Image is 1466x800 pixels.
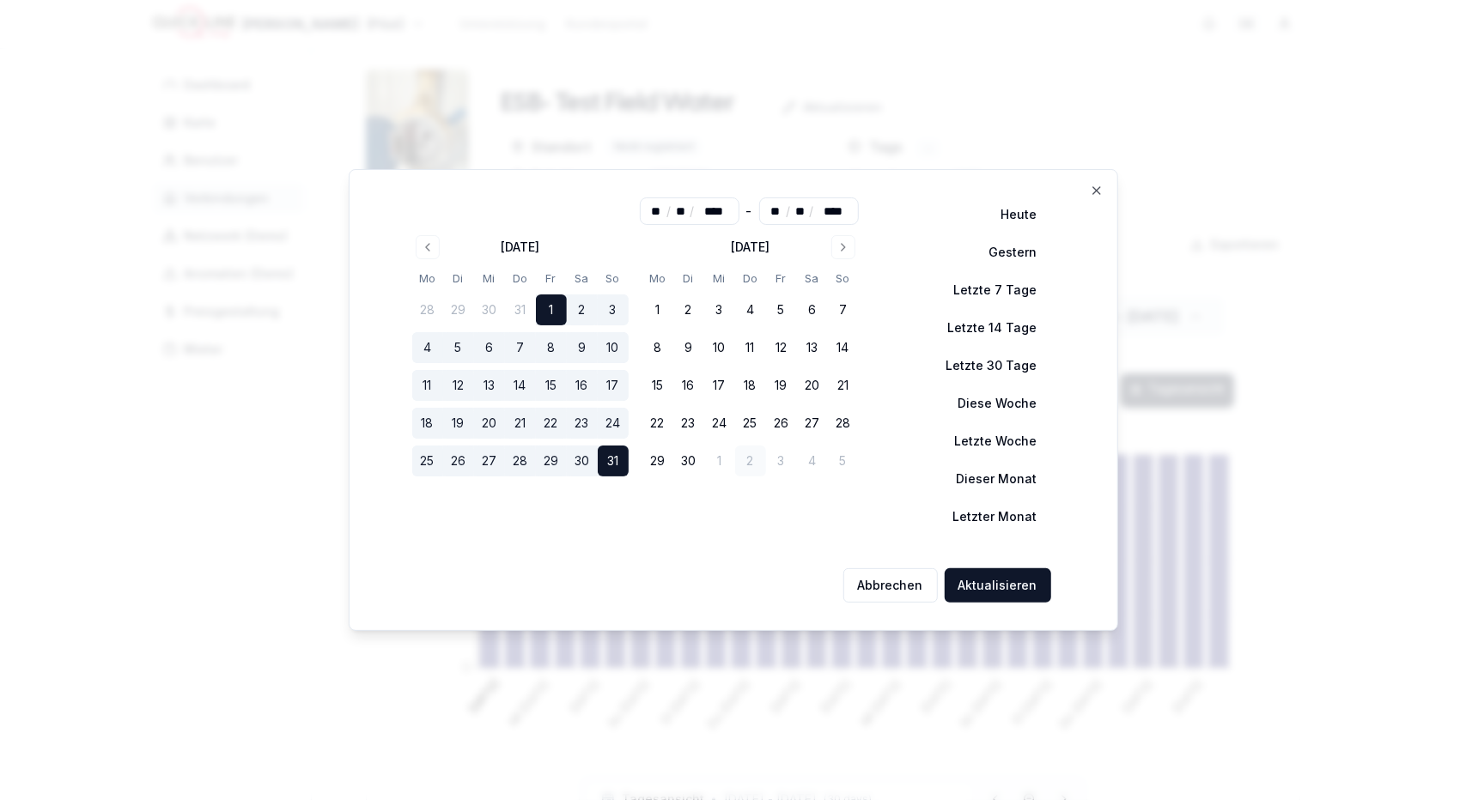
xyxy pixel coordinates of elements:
button: 16 [673,370,704,401]
button: Heute [965,197,1051,232]
button: Go to next month [831,235,855,259]
button: 15 [642,370,673,401]
button: 7 [505,332,536,363]
button: 15 [536,370,567,401]
th: Mittwoch [704,270,735,288]
button: 30 [673,445,704,476]
button: Letzte 7 Tage [918,273,1051,307]
button: 24 [598,408,629,439]
button: 29 [536,445,567,476]
button: 27 [474,445,505,476]
button: 5 [443,332,474,363]
div: [DATE] [501,239,539,256]
button: 20 [797,370,828,401]
button: 28 [828,408,859,439]
div: - [746,197,752,225]
th: Sonntag [598,270,629,288]
button: 26 [443,445,474,476]
button: 22 [536,408,567,439]
span: / [690,203,695,220]
button: Dieser Monat [921,462,1051,496]
button: 14 [505,370,536,401]
span: / [810,203,814,220]
button: 12 [443,370,474,401]
button: Letzte Woche [919,424,1051,458]
button: 20 [474,408,505,439]
button: Letzte 30 Tage [910,348,1051,383]
th: Montag [412,270,443,288]
th: Sonntag [828,270,859,288]
button: 13 [474,370,505,401]
button: 6 [797,294,828,325]
button: 5 [828,445,859,476]
button: 22 [642,408,673,439]
button: 17 [598,370,629,401]
th: Donnerstag [735,270,766,288]
button: 31 [505,294,536,325]
button: 18 [412,408,443,439]
th: Dienstag [673,270,704,288]
button: 30 [567,445,598,476]
button: Letzte 14 Tage [912,311,1051,345]
button: 5 [766,294,797,325]
button: 12 [766,332,797,363]
button: 10 [598,332,629,363]
th: Freitag [536,270,567,288]
button: 21 [828,370,859,401]
button: 3 [598,294,629,325]
button: 9 [567,332,598,363]
th: Dienstag [443,270,474,288]
button: 28 [412,294,443,325]
button: 6 [474,332,505,363]
button: 4 [412,332,443,363]
button: Abbrechen [843,568,938,603]
button: 29 [642,445,673,476]
button: 24 [704,408,735,439]
button: 11 [412,370,443,401]
span: / [787,203,791,220]
button: 2 [735,445,766,476]
button: Aktualisieren [945,568,1051,603]
button: 21 [505,408,536,439]
button: 10 [704,332,735,363]
button: 29 [443,294,474,325]
button: 1 [704,445,735,476]
button: 2 [673,294,704,325]
button: 11 [735,332,766,363]
button: 30 [474,294,505,325]
button: 23 [673,408,704,439]
button: 1 [642,294,673,325]
th: Donnerstag [505,270,536,288]
button: 19 [766,370,797,401]
th: Montag [642,270,673,288]
button: 7 [828,294,859,325]
button: 1 [536,294,567,325]
button: 28 [505,445,536,476]
button: 27 [797,408,828,439]
button: 8 [536,332,567,363]
button: 4 [735,294,766,325]
span: / [667,203,672,220]
button: 23 [567,408,598,439]
th: Mittwoch [474,270,505,288]
button: 14 [828,332,859,363]
button: Diese Woche [922,386,1051,421]
button: 19 [443,408,474,439]
button: Go to previous month [416,235,440,259]
button: 3 [766,445,797,476]
button: 8 [642,332,673,363]
button: 17 [704,370,735,401]
div: [DATE] [731,239,769,256]
button: 9 [673,332,704,363]
button: 16 [567,370,598,401]
button: 31 [598,445,629,476]
button: 25 [735,408,766,439]
button: 3 [704,294,735,325]
button: 25 [412,445,443,476]
button: 18 [735,370,766,401]
th: Samstag [797,270,828,288]
button: Letzter Monat [917,500,1051,534]
button: 4 [797,445,828,476]
button: 2 [567,294,598,325]
th: Freitag [766,270,797,288]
